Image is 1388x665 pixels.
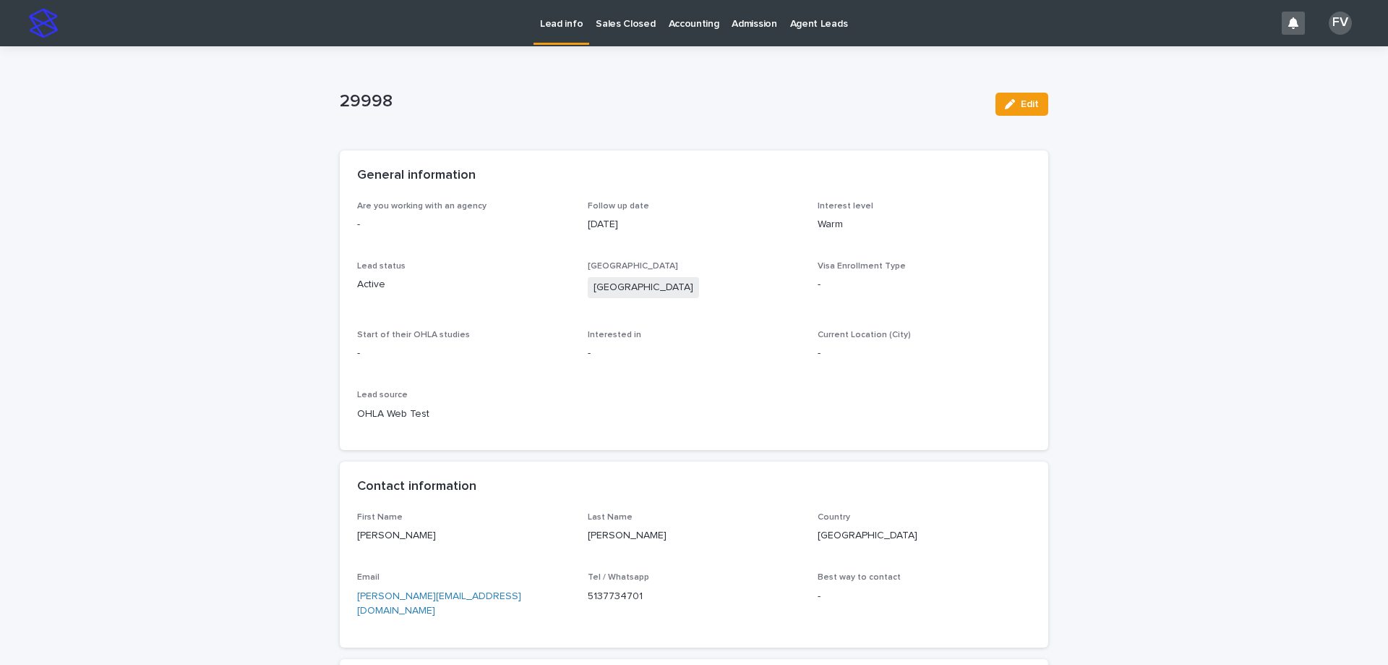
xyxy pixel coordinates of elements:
[357,407,570,422] p: OHLA Web Test
[818,573,901,582] span: Best way to contact
[357,277,570,292] p: Active
[357,331,470,339] span: Start of their OHLA studies
[588,528,801,543] p: [PERSON_NAME]
[588,217,801,232] p: [DATE]
[357,591,521,617] a: [PERSON_NAME][EMAIL_ADDRESS][DOMAIN_NAME]
[818,277,1031,292] p: -
[588,262,678,271] span: [GEOGRAPHIC_DATA]
[818,262,906,271] span: Visa Enrollment Type
[357,262,406,271] span: Lead status
[588,202,649,211] span: Follow up date
[588,331,641,339] span: Interested in
[588,589,801,604] p: 5137734701
[357,168,476,184] h2: General information
[357,202,487,211] span: Are you working with an agency
[588,277,699,298] span: [GEOGRAPHIC_DATA]
[588,513,633,522] span: Last Name
[818,589,1031,604] p: -
[818,528,1031,543] p: [GEOGRAPHIC_DATA]
[340,91,984,112] p: 29998
[357,391,408,399] span: Lead source
[357,528,570,543] p: [PERSON_NAME]
[357,573,380,582] span: Email
[357,513,403,522] span: First Name
[357,217,570,232] p: -
[818,331,911,339] span: Current Location (City)
[29,9,58,38] img: stacker-logo-s-only.png
[357,346,570,361] p: -
[357,479,476,495] h2: Contact information
[818,513,850,522] span: Country
[818,202,873,211] span: Interest level
[995,93,1048,116] button: Edit
[588,346,801,361] p: -
[1329,12,1352,35] div: FV
[818,217,1031,232] p: Warm
[1021,99,1039,109] span: Edit
[588,573,649,582] span: Tel / Whatsapp
[818,346,1031,361] p: -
